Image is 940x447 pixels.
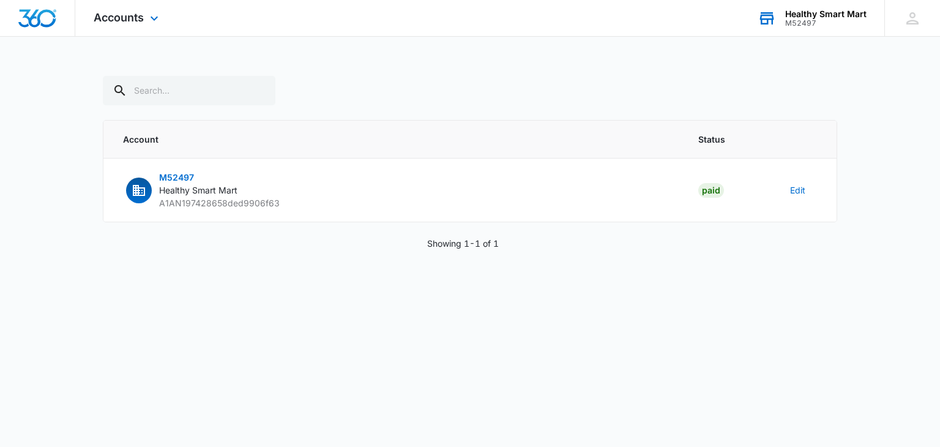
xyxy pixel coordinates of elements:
[103,76,275,105] input: Search...
[698,133,761,146] span: Status
[785,9,867,19] div: account name
[159,198,280,208] span: A1AN197428658ded9906f63
[790,184,805,197] button: Edit
[94,11,144,24] span: Accounts
[785,19,867,28] div: account id
[159,185,237,195] span: Healthy Smart Mart
[427,237,499,250] p: Showing 1-1 of 1
[123,133,669,146] span: Account
[159,172,194,182] span: M52497
[698,183,724,198] div: Paid
[123,171,280,209] button: M52497Healthy Smart MartA1AN197428658ded9906f63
